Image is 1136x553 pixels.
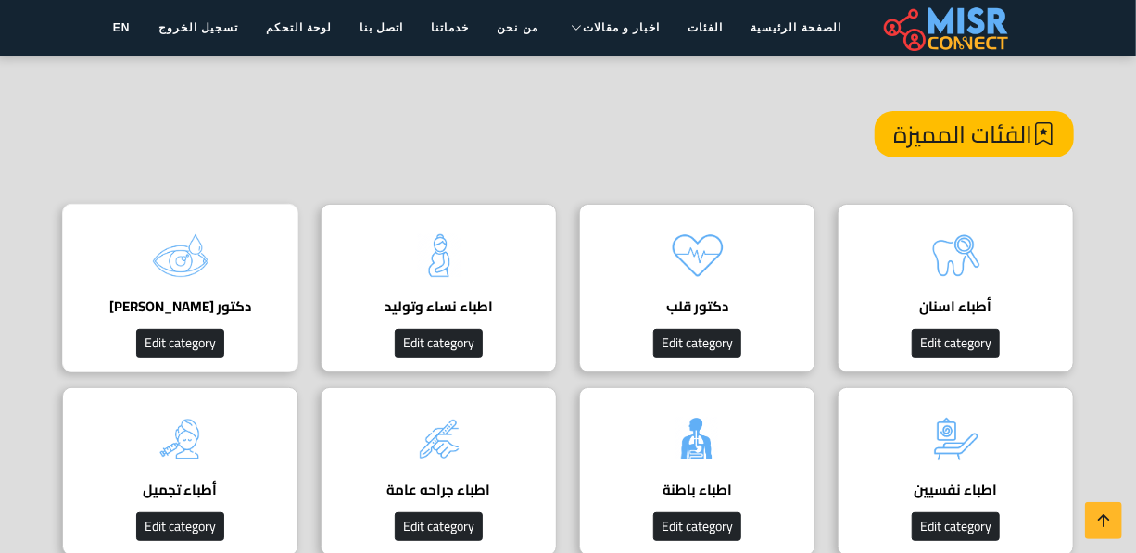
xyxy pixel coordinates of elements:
img: O3vASGqC8OE0Zbp7R2Y3.png [144,219,218,293]
a: لوحة التحكم [252,10,346,45]
a: اطباء نساء وتوليد Edit category [309,204,568,372]
a: أطباء اسنان Edit category [827,204,1085,372]
a: اخبار و مقالات [552,10,675,45]
h4: اطباء نفسيين [866,482,1045,498]
img: pfAWvOfsRsa0Gymt6gRE.png [661,402,735,476]
h4: الفئات المميزة [875,111,1074,157]
a: اتصل بنا [346,10,417,45]
button: Edit category [395,329,483,358]
button: Edit category [136,329,224,358]
h4: أطباء تجميل [91,482,270,498]
h4: اطباء جراحه عامة [349,482,528,498]
a: دكتور [PERSON_NAME] Edit category [51,204,309,372]
a: خدماتنا [418,10,484,45]
a: الصفحة الرئيسية [738,10,855,45]
button: Edit category [136,512,224,541]
img: k714wZmFaHWIHbCst04N.png [919,219,993,293]
a: دكتور قلب Edit category [568,204,827,372]
h4: أطباء اسنان [866,298,1045,315]
img: main.misr_connect [884,5,1008,51]
img: DjGqZLWENc0VUGkVFVvU.png [144,402,218,476]
img: Oi1DZGDTXfHRQb1rQtXk.png [402,402,476,476]
h4: اطباء باطنة [608,482,787,498]
button: Edit category [653,329,741,358]
img: wzNEwxv3aCzPUCYeW7v7.png [919,402,993,476]
button: Edit category [653,512,741,541]
a: تسجيل الخروج [145,10,252,45]
h4: اطباء نساء وتوليد [349,298,528,315]
button: Edit category [912,512,1000,541]
h4: دكتور [PERSON_NAME] [91,298,270,315]
span: اخبار و مقالات [583,19,661,36]
a: من نحن [484,10,552,45]
img: tQBIxbFzDjHNxea4mloJ.png [402,219,476,293]
img: kQgAgBbLbYzX17DbAKQs.png [661,219,735,293]
button: Edit category [395,512,483,541]
button: Edit category [912,329,1000,358]
a: الفئات [675,10,738,45]
h4: دكتور قلب [608,298,787,315]
a: EN [99,10,145,45]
